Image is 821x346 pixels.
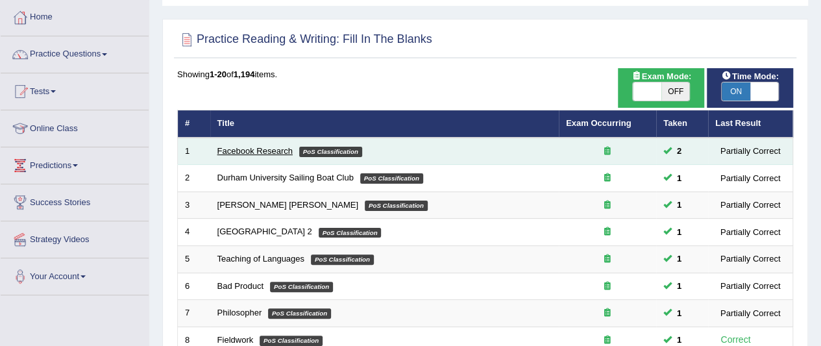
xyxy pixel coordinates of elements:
span: ON [722,82,750,101]
em: PoS Classification [299,147,362,157]
span: Time Mode: [717,69,784,83]
div: Partially Correct [715,279,785,293]
a: [GEOGRAPHIC_DATA] 2 [217,227,312,236]
a: Practice Questions [1,36,149,69]
span: You can still take this question [672,171,687,185]
th: Last Result [708,110,793,138]
em: PoS Classification [260,336,323,346]
span: OFF [661,82,690,101]
td: 4 [178,219,210,246]
a: Predictions [1,147,149,180]
b: 1,194 [234,69,255,79]
span: You can still take this question [672,306,687,320]
td: 7 [178,300,210,327]
div: Partially Correct [715,225,785,239]
a: Success Stories [1,184,149,217]
a: [PERSON_NAME] [PERSON_NAME] [217,200,358,210]
th: Title [210,110,559,138]
div: Partially Correct [715,306,785,320]
a: Tests [1,73,149,106]
div: Partially Correct [715,144,785,158]
td: 1 [178,138,210,165]
th: # [178,110,210,138]
div: Exam occurring question [566,199,649,212]
td: 2 [178,165,210,192]
span: You can still take this question [672,144,687,158]
b: 1-20 [210,69,227,79]
div: Exam occurring question [566,226,649,238]
div: Exam occurring question [566,280,649,293]
h2: Practice Reading & Writing: Fill In The Blanks [177,30,432,49]
a: Strategy Videos [1,221,149,254]
td: 5 [178,246,210,273]
div: Partially Correct [715,198,785,212]
em: PoS Classification [319,228,382,238]
span: You can still take this question [672,198,687,212]
th: Taken [656,110,708,138]
a: Durham University Sailing Boat Club [217,173,354,182]
a: Online Class [1,110,149,143]
span: You can still take this question [672,252,687,266]
div: Exam occurring question [566,145,649,158]
em: PoS Classification [311,254,374,265]
span: Exam Mode: [626,69,696,83]
span: You can still take this question [672,279,687,293]
td: 3 [178,192,210,219]
a: Exam Occurring [566,118,631,128]
a: Bad Product [217,281,264,291]
em: PoS Classification [270,282,333,292]
em: PoS Classification [360,173,423,184]
div: Partially Correct [715,171,785,185]
a: Your Account [1,258,149,291]
div: Showing of items. [177,68,793,80]
div: Exam occurring question [566,172,649,184]
div: Show exams occurring in exams [618,68,704,108]
div: Partially Correct [715,252,785,266]
div: Exam occurring question [566,253,649,266]
a: Philosopher [217,308,262,317]
em: PoS Classification [268,308,331,319]
a: Teaching of Languages [217,254,304,264]
td: 6 [178,273,210,300]
a: Facebook Research [217,146,293,156]
span: You can still take this question [672,225,687,239]
em: PoS Classification [365,201,428,211]
a: Fieldwork [217,335,254,345]
div: Exam occurring question [566,307,649,319]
